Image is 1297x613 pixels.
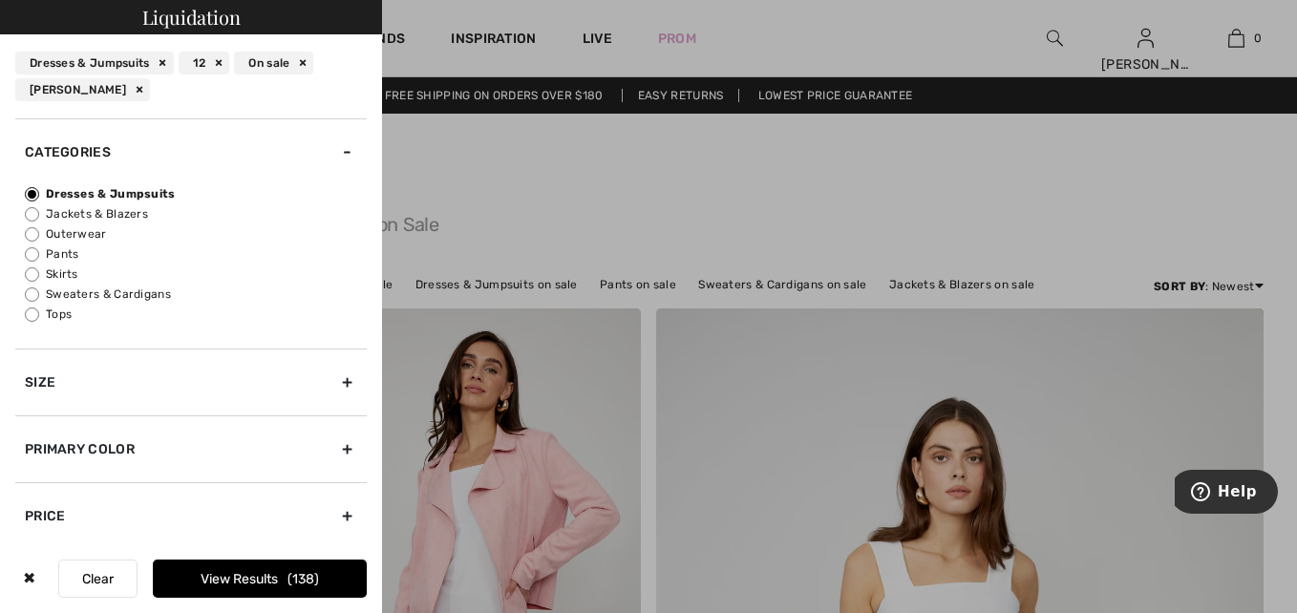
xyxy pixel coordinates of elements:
[15,415,367,482] div: Primary Color
[25,306,367,323] label: Tops
[25,307,39,322] input: Tops
[25,187,39,201] input: Dresses & Jumpsuits
[153,560,367,598] button: View Results138
[25,245,367,263] label: Pants
[15,560,43,598] div: ✖
[287,571,319,587] span: 138
[179,52,230,74] div: 12
[25,225,367,243] label: Outerwear
[25,207,39,222] input: Jackets & Blazers
[15,482,367,549] div: Price
[25,287,39,302] input: Sweaters & Cardigans
[58,560,138,598] button: Clear
[25,185,367,202] label: Dresses & Jumpsuits
[1175,470,1278,518] iframe: Opens a widget where you can find more information
[25,205,367,222] label: Jackets & Blazers
[15,78,150,101] div: [PERSON_NAME]
[234,52,313,74] div: On sale
[15,52,174,74] div: Dresses & Jumpsuits
[25,247,39,262] input: Pants
[25,285,367,303] label: Sweaters & Cardigans
[25,265,367,283] label: Skirts
[25,267,39,282] input: Skirts
[15,118,367,185] div: Categories
[15,349,367,415] div: Size
[25,227,39,242] input: Outerwear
